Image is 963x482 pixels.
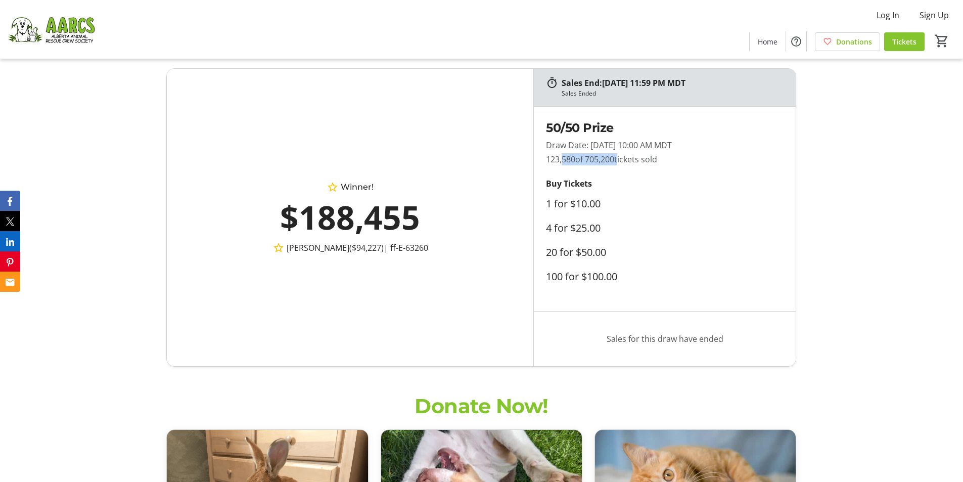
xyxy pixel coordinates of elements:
[546,119,769,137] h2: 50/50 Prize
[166,391,796,421] h2: Donate Now!
[602,77,685,89] span: [DATE] 11:59 PM MDT
[562,89,596,98] div: Sales Ended
[750,32,786,51] a: Home
[349,242,384,254] span: ($94,227)
[546,198,601,210] label: 1 for $10.00
[933,32,951,50] button: Cart
[546,139,769,151] p: Draw Date: [DATE] 10:00 AM MDT
[546,222,601,234] label: 4 for $25.00
[892,36,916,47] span: Tickets
[868,7,907,23] button: Log In
[546,178,592,189] strong: Buy Tickets
[546,320,784,358] p: Sales for this draw have ended
[815,32,880,51] a: Donations
[211,193,489,242] div: $188,455
[287,242,349,254] span: [PERSON_NAME]
[758,36,777,47] span: Home
[836,36,872,47] span: Donations
[884,32,925,51] a: Tickets
[911,7,957,23] button: Sign Up
[546,246,606,258] label: 20 for $50.00
[575,154,614,165] span: of 705,200
[384,242,428,254] span: | ff-E-63260
[546,271,617,283] label: 100 for $100.00
[786,31,806,52] button: Help
[6,4,96,55] img: Alberta Animal Rescue Crew Society's Logo
[546,153,769,165] p: 123,580 tickets sold
[920,9,949,21] span: Sign Up
[211,181,489,193] div: Winner!
[562,77,602,89] span: Sales End:
[877,9,899,21] span: Log In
